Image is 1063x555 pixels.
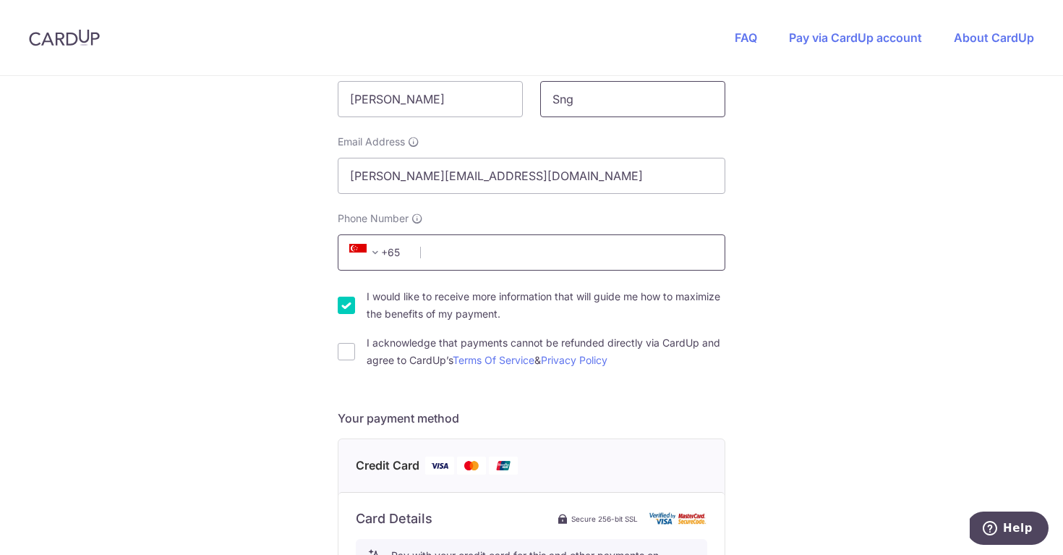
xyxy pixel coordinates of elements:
[649,512,707,525] img: card secure
[29,29,100,46] img: CardUp
[367,288,725,323] label: I would like to receive more information that will guide me how to maximize the benefits of my pa...
[349,244,384,261] span: +65
[789,30,922,45] a: Pay via CardUp account
[457,457,486,475] img: Mastercard
[356,510,432,528] h6: Card Details
[338,211,409,226] span: Phone Number
[489,457,518,475] img: Union Pay
[571,513,638,525] span: Secure 256-bit SSL
[453,354,534,366] a: Terms Of Service
[345,244,410,261] span: +65
[338,81,523,117] input: First name
[541,354,607,366] a: Privacy Policy
[356,457,419,475] span: Credit Card
[425,457,454,475] img: Visa
[338,410,725,427] h5: Your payment method
[954,30,1034,45] a: About CardUp
[338,135,405,149] span: Email Address
[367,334,725,369] label: I acknowledge that payments cannot be refunded directly via CardUp and agree to CardUp’s &
[338,158,725,194] input: Email address
[540,81,725,117] input: Last name
[735,30,757,45] a: FAQ
[970,512,1049,548] iframe: Opens a widget where you can find more information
